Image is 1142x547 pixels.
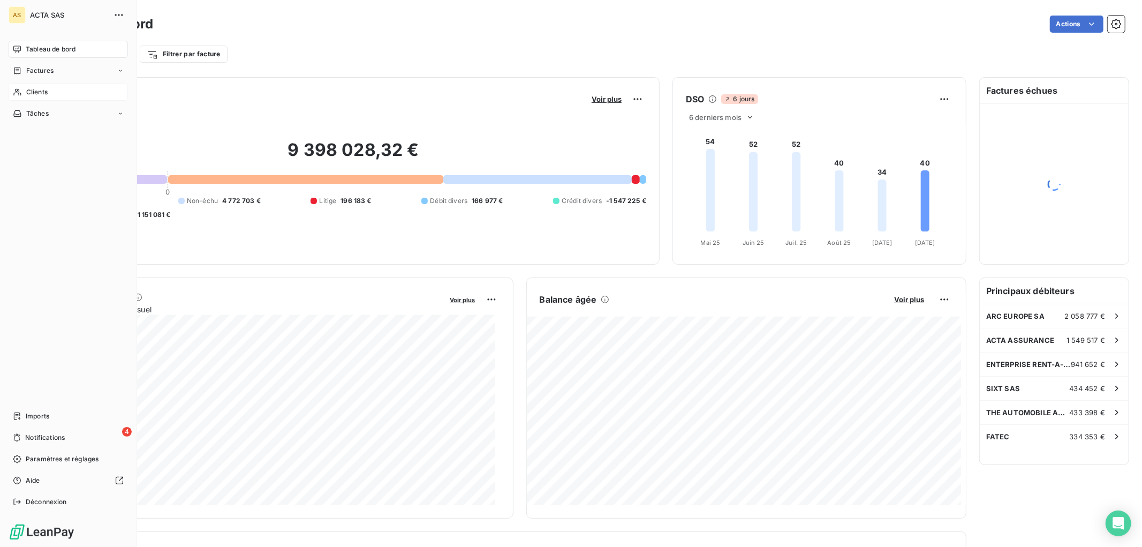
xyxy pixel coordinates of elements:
span: Tableau de bord [26,44,75,54]
span: 434 452 € [1070,384,1105,393]
span: SIXT SAS [986,384,1020,393]
span: Voir plus [894,295,924,304]
h6: Balance âgée [540,293,597,306]
span: THE AUTOMOBILE ASSOCIATION [986,408,1070,417]
div: AS [9,6,26,24]
span: Non-échu [187,196,218,206]
span: 166 977 € [472,196,503,206]
button: Voir plus [447,295,479,304]
span: 941 652 € [1071,360,1105,369]
span: Chiffre d'affaires mensuel [60,304,443,315]
span: ENTERPRISE RENT-A-CAR - CITER SA [986,360,1071,369]
a: Aide [9,472,128,489]
span: Factures [26,66,54,76]
span: Voir plus [592,95,622,103]
span: Crédit divers [562,196,602,206]
span: Voir plus [450,296,475,304]
button: Actions [1050,16,1103,33]
span: 0 [165,188,170,196]
span: Paramètres et réglages [26,454,99,464]
span: FATEC [986,432,1010,441]
h6: Factures échues [980,78,1129,103]
span: 2 058 777 € [1064,312,1105,320]
span: 4 772 703 € [222,196,261,206]
span: Tâches [26,109,49,118]
span: ACTA ASSURANCE [986,336,1054,344]
span: 6 derniers mois [689,113,742,122]
tspan: Août 25 [828,239,851,246]
span: ACTA SAS [30,11,107,19]
span: Clients [26,87,48,97]
tspan: [DATE] [872,239,893,246]
span: Imports [26,411,49,421]
span: -1 151 081 € [134,210,171,220]
span: Litige [319,196,336,206]
h6: Principaux débiteurs [980,278,1129,304]
span: 334 353 € [1070,432,1105,441]
img: Logo LeanPay [9,523,75,541]
span: ARC EUROPE SA [986,312,1045,320]
div: Open Intercom Messenger [1106,511,1131,536]
span: Débit divers [430,196,467,206]
tspan: Juin 25 [743,239,765,246]
span: Notifications [25,433,65,443]
button: Voir plus [588,94,625,104]
h6: DSO [686,93,704,106]
span: 1 549 517 € [1067,336,1105,344]
tspan: Juil. 25 [785,239,807,246]
span: Déconnexion [26,497,67,507]
h2: 9 398 028,32 € [60,139,646,171]
span: 196 183 € [341,196,371,206]
button: Voir plus [891,295,927,304]
tspan: Mai 25 [701,239,721,246]
span: 6 jours [721,94,758,104]
span: -1 547 225 € [606,196,646,206]
span: 4 [122,427,132,437]
span: 433 398 € [1070,408,1105,417]
button: Filtrer par facture [140,46,228,63]
span: Aide [26,476,40,485]
tspan: [DATE] [915,239,935,246]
